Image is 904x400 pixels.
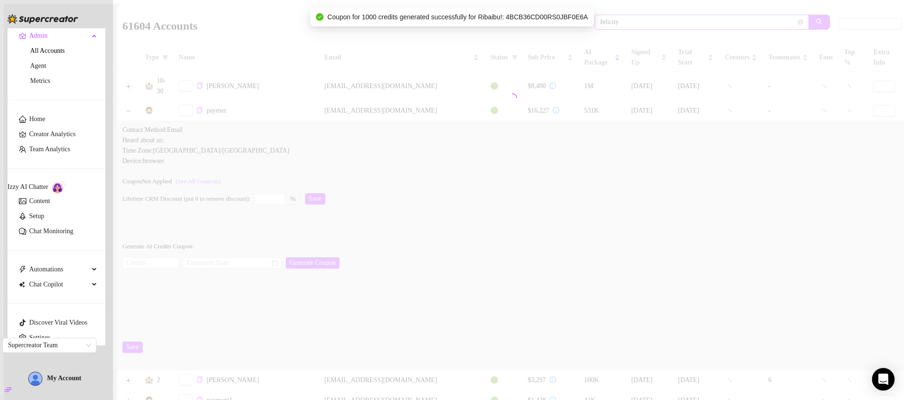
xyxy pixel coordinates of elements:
span: check-circle [316,13,323,21]
span: loading [507,93,517,103]
img: AD_cMMTxCeTpmN1d5MnKJ1j-_uXZCpTKapSSqNGg4PyXtR_tCW7gZXTNmFz2tpVv9LSyNV7ff1CaS4f4q0HLYKULQOwoM5GQR... [29,372,42,385]
a: All Accounts [30,47,65,54]
a: Metrics [30,77,50,84]
img: AI Chatter [52,180,66,194]
a: Creator Analytics [29,127,97,142]
span: crown [19,32,26,40]
span: Coupon for 1000 credits generated successfully for Ribaibu!: 4BCB36CD00RS0JBF0E6A [327,12,588,22]
div: Open Intercom Messenger [872,368,895,391]
span: Admin [29,28,89,43]
a: Setup [29,212,44,220]
a: Team Analytics [29,146,70,153]
a: Settings [29,334,50,341]
span: Izzy AI Chatter [8,182,48,192]
img: logo-BBDzfeDw.svg [8,14,78,24]
span: Automations [29,262,89,277]
a: Home [29,115,45,122]
span: Supercreator Team [8,338,91,352]
span: thunderbolt [19,266,26,273]
span: build [5,386,11,393]
span: My Account [47,375,81,382]
a: Chat Monitoring [29,228,73,235]
a: Discover Viral Videos [29,319,88,326]
span: Chat Copilot [29,277,89,292]
a: Agent [30,62,46,69]
a: Content [29,197,50,204]
img: Chat Copilot [19,281,25,288]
